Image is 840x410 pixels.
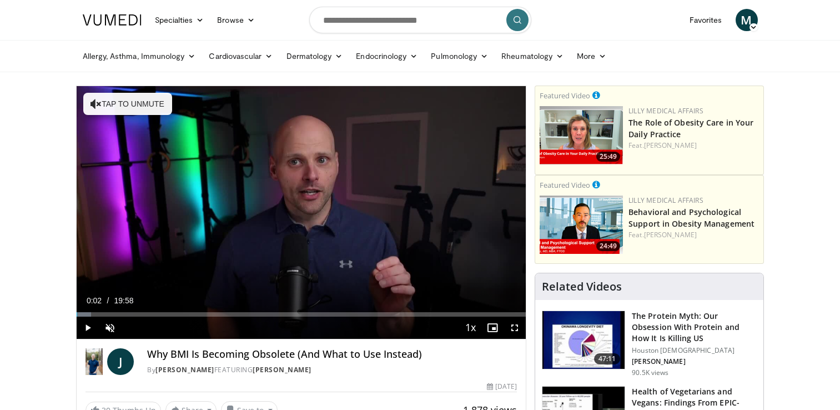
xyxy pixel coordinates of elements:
div: Feat. [628,230,759,240]
h3: The Protein Myth: Our Obsession With Protein and How It Is Killing US [632,311,757,344]
a: Dermatology [280,45,350,67]
a: [PERSON_NAME] [253,365,311,374]
a: J [107,348,134,375]
a: Browse [210,9,261,31]
small: Featured Video [540,91,590,101]
span: 24:49 [596,241,620,251]
a: Pulmonology [424,45,495,67]
p: 90.5K views [632,368,668,377]
a: Specialties [148,9,211,31]
img: b7b8b05e-5021-418b-a89a-60a270e7cf82.150x105_q85_crop-smart_upscale.jpg [542,311,625,369]
a: M [736,9,758,31]
button: Fullscreen [504,317,526,339]
span: 0:02 [87,296,102,305]
a: More [570,45,613,67]
button: Play [77,317,99,339]
h4: Why BMI Is Becoming Obsolete (And What to Use Instead) [147,348,517,361]
span: 47:11 [594,353,621,364]
button: Tap to unmute [83,93,172,115]
a: 47:11 The Protein Myth: Our Obsession With Protein and How It Is Killing US Houston [DEMOGRAPHIC_... [542,311,757,377]
span: 25:49 [596,152,620,162]
button: Enable picture-in-picture mode [481,317,504,339]
div: [DATE] [487,382,517,392]
div: By FEATURING [147,365,517,375]
a: Lilly Medical Affairs [628,196,703,205]
a: Rheumatology [495,45,570,67]
img: ba3304f6-7838-4e41-9c0f-2e31ebde6754.png.150x105_q85_crop-smart_upscale.png [540,196,623,254]
div: Feat. [628,141,759,151]
a: Endocrinology [349,45,424,67]
button: Unmute [99,317,121,339]
a: Cardiovascular [202,45,279,67]
a: Behavioral and Psychological Support in Obesity Management [628,207,755,229]
span: 19:58 [114,296,134,305]
a: 24:49 [540,196,623,254]
div: Progress Bar [77,312,526,317]
input: Search topics, interventions [309,7,531,33]
a: [PERSON_NAME] [644,230,697,239]
img: e1208b6b-349f-4914-9dd7-f97803bdbf1d.png.150x105_q85_crop-smart_upscale.png [540,106,623,164]
img: VuMedi Logo [83,14,142,26]
button: Playback Rate [459,317,481,339]
span: / [107,296,109,305]
p: [PERSON_NAME] [632,357,757,366]
a: Favorites [683,9,729,31]
a: [PERSON_NAME] [644,141,697,150]
a: 25:49 [540,106,623,164]
a: Allergy, Asthma, Immunology [76,45,203,67]
a: [PERSON_NAME] [155,365,214,374]
small: Featured Video [540,180,590,190]
img: Dr. Jordan Rennicke [85,348,103,375]
a: Lilly Medical Affairs [628,106,703,116]
a: The Role of Obesity Care in Your Daily Practice [628,117,753,139]
video-js: Video Player [77,86,526,339]
h4: Related Videos [542,280,622,293]
p: Houston [DEMOGRAPHIC_DATA] [632,346,757,355]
